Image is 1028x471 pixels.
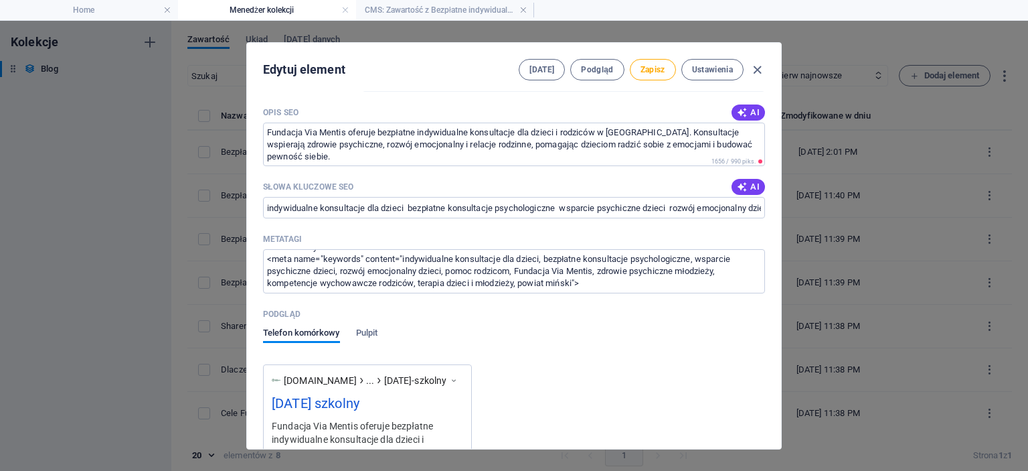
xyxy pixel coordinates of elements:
[272,376,280,385] img: logocentrum-d0c1lNjcJUC0HFKNrmT1Jw-FoTgh9G_dI6gfHpevSwcaQ.png
[732,105,765,121] button: AI
[630,59,676,80] button: Zapisz
[263,182,353,192] p: Słowa kluczowe SEO
[519,59,565,80] button: [DATE]
[263,62,345,78] h2: Edytuj element
[263,123,765,166] textarea: Tekst w wynikach wyszukiwania i mediach społecznościowych
[263,325,340,344] span: Telefon komórkowy
[711,158,756,165] span: 1656 / 990 piks.
[732,179,765,195] button: AI
[529,64,554,75] span: [DATE]
[263,107,298,118] p: Opis SEO
[384,374,447,387] span: [DATE]-szkolny
[581,64,613,75] span: Podgląd
[356,3,534,17] h4: CMS: Zawartość z Bezpłatne indywidualne kons...
[263,107,298,118] label: Tekst w wynikach wyszukiwania i mediach społecznościowych
[263,309,301,320] p: Podgląd Twojej strony w wynikach wyszukiwania
[681,59,744,80] button: Ustawienia
[272,393,463,419] div: [DATE] szkolny
[263,328,377,354] div: Podgląd
[178,3,356,17] h4: Menedżer kolekcji
[737,182,760,192] span: AI
[737,107,760,118] span: AI
[570,59,624,80] button: Podgląd
[366,374,374,387] span: ...
[263,234,302,245] p: Wpisz tutaj kod HTML, który zostanie umieszczony wewnątrz tagów <head> Twojej witryny. Pamiętaj, ...
[263,249,765,293] textarea: Metatagi
[692,64,733,75] span: Ustawienia
[640,64,665,75] span: Zapisz
[356,325,378,344] span: Pulpit
[709,157,765,166] span: Obliczona długość w pikselach w wynikach wyszukiwania
[284,374,357,387] span: [DOMAIN_NAME]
